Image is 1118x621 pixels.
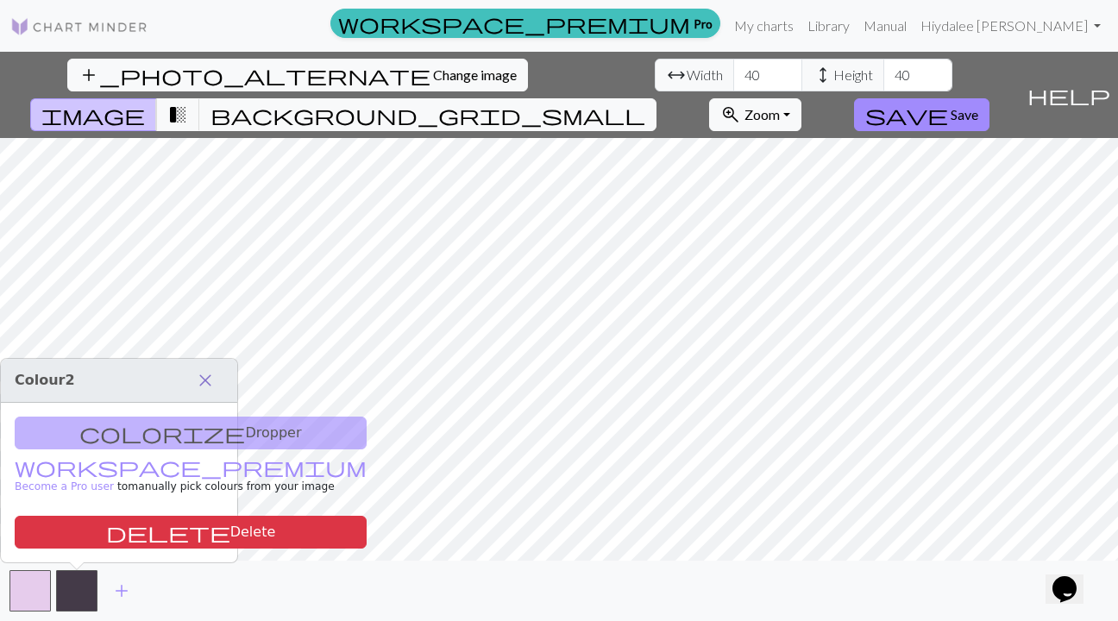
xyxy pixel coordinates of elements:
a: Pro [330,9,720,38]
span: add [111,579,132,603]
span: Change image [433,66,517,83]
span: transition_fade [167,103,188,127]
span: arrow_range [666,63,687,87]
a: My charts [727,9,801,43]
span: Save [951,106,978,122]
button: Change image [67,59,528,91]
a: Hiydalee [PERSON_NAME] [914,9,1108,43]
span: Height [833,65,873,85]
img: Logo [10,16,148,37]
span: image [41,103,145,127]
iframe: chat widget [1046,552,1101,604]
span: add_photo_alternate [79,63,430,87]
span: Colour 2 [15,372,75,388]
a: Manual [857,9,914,43]
button: Add color [100,574,143,607]
span: Zoom [744,106,780,122]
button: Save [854,98,989,131]
button: Delete color [15,516,367,549]
button: Close [187,366,223,395]
span: background_grid_small [210,103,645,127]
a: Become a Pro user [15,462,367,492]
a: Library [801,9,857,43]
button: Help [1020,52,1118,138]
span: height [813,63,833,87]
span: save [865,103,948,127]
span: zoom_in [720,103,741,127]
small: to manually pick colours from your image [15,462,367,492]
span: close [195,368,216,392]
span: Width [687,65,723,85]
span: help [1027,83,1110,107]
span: workspace_premium [338,11,690,35]
span: delete [106,520,230,544]
span: workspace_premium [15,455,367,479]
button: Zoom [709,98,801,131]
